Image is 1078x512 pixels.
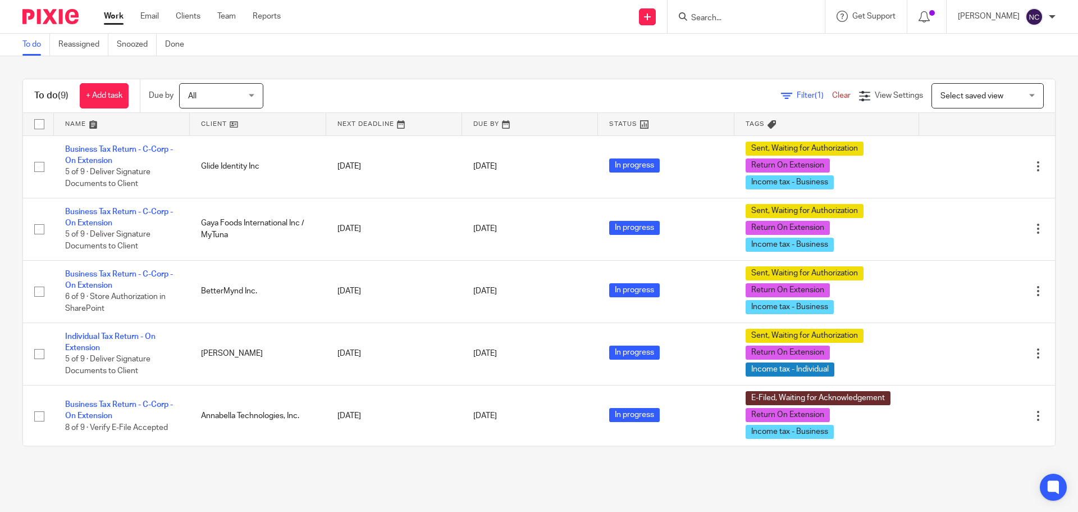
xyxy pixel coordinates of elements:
[746,425,834,439] span: Income tax - Business
[58,34,108,56] a: Reassigned
[746,266,864,280] span: Sent, Waiting for Authorization
[149,90,173,101] p: Due by
[165,34,193,56] a: Done
[1025,8,1043,26] img: svg%3E
[58,91,68,100] span: (9)
[609,346,660,360] span: In progress
[746,175,834,189] span: Income tax - Business
[140,11,159,22] a: Email
[473,287,497,295] span: [DATE]
[217,11,236,22] a: Team
[815,92,824,99] span: (1)
[746,221,830,235] span: Return On Extension
[190,323,326,385] td: [PERSON_NAME]
[609,221,660,235] span: In progress
[34,90,68,102] h1: To do
[65,208,173,227] a: Business Tax Return - C-Corp - On Extension
[609,408,660,422] span: In progress
[473,162,497,170] span: [DATE]
[190,135,326,198] td: Glide Identity Inc
[746,346,830,360] span: Return On Extension
[746,158,830,173] span: Return On Extension
[797,92,832,99] span: Filter
[326,198,462,260] td: [DATE]
[746,121,765,127] span: Tags
[190,260,326,323] td: BetterMynd Inc.
[609,283,660,297] span: In progress
[746,408,830,422] span: Return On Extension
[65,356,150,375] span: 5 of 9 · Deliver Signature Documents to Client
[65,293,166,313] span: 6 of 9 · Store Authorization in SharePoint
[958,11,1020,22] p: [PERSON_NAME]
[473,412,497,420] span: [DATE]
[190,385,326,447] td: Annabella Technologies, Inc.
[746,204,864,218] span: Sent, Waiting for Authorization
[832,92,851,99] a: Clear
[104,11,124,22] a: Work
[65,146,173,165] a: Business Tax Return - C-Corp - On Extension
[940,92,1003,100] span: Select saved view
[190,198,326,260] td: Gaya Foods International Inc / MyTuna
[875,92,923,99] span: View Settings
[326,135,462,198] td: [DATE]
[746,238,834,252] span: Income tax - Business
[253,11,281,22] a: Reports
[65,169,150,188] span: 5 of 9 · Deliver Signature Documents to Client
[690,13,791,24] input: Search
[326,385,462,447] td: [DATE]
[326,260,462,323] td: [DATE]
[852,12,896,20] span: Get Support
[80,83,129,108] a: + Add task
[746,363,834,377] span: Income tax - Individual
[65,333,156,352] a: Individual Tax Return - On Extension
[65,270,173,289] a: Business Tax Return - C-Corp - On Extension
[65,424,168,432] span: 8 of 9 · Verify E-File Accepted
[65,401,173,420] a: Business Tax Return - C-Corp - On Extension
[22,9,79,24] img: Pixie
[473,225,497,233] span: [DATE]
[22,34,50,56] a: To do
[746,329,864,343] span: Sent, Waiting for Authorization
[746,283,830,297] span: Return On Extension
[746,300,834,314] span: Income tax - Business
[746,391,890,405] span: E-Filed, Waiting for Acknowledgement
[176,11,200,22] a: Clients
[473,350,497,357] span: [DATE]
[326,323,462,385] td: [DATE]
[746,142,864,156] span: Sent, Waiting for Authorization
[65,231,150,251] span: 5 of 9 · Deliver Signature Documents to Client
[188,92,197,100] span: All
[609,158,660,173] span: In progress
[117,34,157,56] a: Snoozed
